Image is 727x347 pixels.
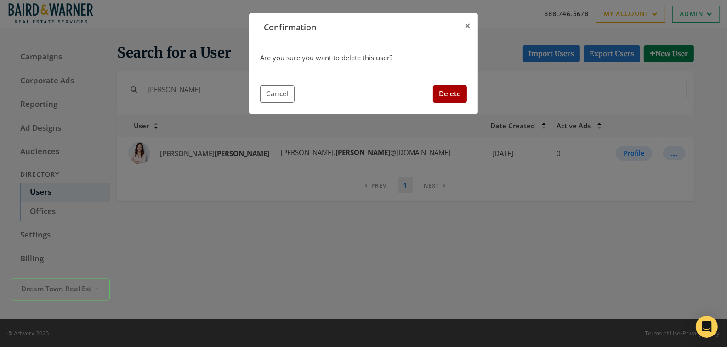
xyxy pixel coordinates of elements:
button: Dream Town Real Estate [11,279,110,301]
button: Cancel [260,85,295,102]
button: Close [457,13,478,39]
span: × [465,18,471,33]
span: Dream Town Real Estate [22,283,91,294]
span: Confirmation [256,14,316,33]
div: Open Intercom Messenger [696,316,718,338]
button: Delete [433,85,467,102]
div: Are you sure you want to delete this user? [260,52,467,63]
